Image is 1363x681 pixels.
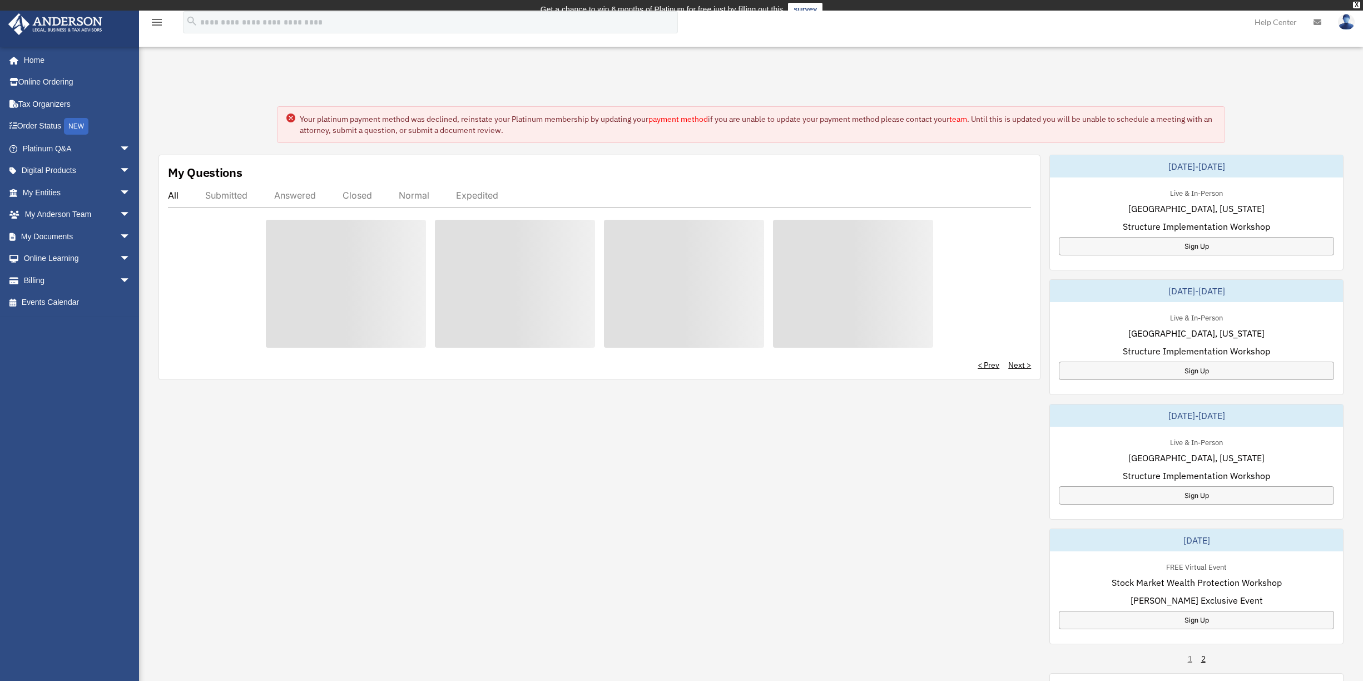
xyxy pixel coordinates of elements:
[8,248,147,270] a: Online Learningarrow_drop_down
[120,204,142,226] span: arrow_drop_down
[168,164,242,181] div: My Questions
[1112,576,1282,589] span: Stock Market Wealth Protection Workshop
[8,160,147,182] a: Digital Productsarrow_drop_down
[1050,280,1343,302] div: [DATE]-[DATE]
[399,190,429,201] div: Normal
[8,93,147,115] a: Tax Organizers
[8,49,142,71] a: Home
[1123,469,1270,482] span: Structure Implementation Workshop
[1059,362,1334,380] a: Sign Up
[648,114,708,124] a: payment method
[274,190,316,201] div: Answered
[120,225,142,248] span: arrow_drop_down
[1008,359,1031,371] a: Next >
[8,137,147,160] a: Platinum Q&Aarrow_drop_down
[1050,404,1343,427] div: [DATE]-[DATE]
[1050,529,1343,551] div: [DATE]
[64,118,88,135] div: NEW
[8,225,147,248] a: My Documentsarrow_drop_down
[150,19,163,29] a: menu
[8,269,147,292] a: Billingarrow_drop_down
[5,13,106,35] img: Anderson Advisors Platinum Portal
[120,248,142,270] span: arrow_drop_down
[1059,237,1334,255] a: Sign Up
[343,190,372,201] div: Closed
[1338,14,1355,30] img: User Pic
[1353,2,1360,8] div: close
[1128,202,1265,215] span: [GEOGRAPHIC_DATA], [US_STATE]
[1050,155,1343,177] div: [DATE]-[DATE]
[8,71,147,93] a: Online Ordering
[949,114,967,124] a: team
[541,3,784,16] div: Get a chance to win 6 months of Platinum for free just by filling out this
[1161,311,1232,323] div: Live & In-Person
[205,190,247,201] div: Submitted
[120,160,142,182] span: arrow_drop_down
[186,15,198,27] i: search
[1201,653,1206,664] a: 2
[8,292,147,314] a: Events Calendar
[1128,327,1265,340] span: [GEOGRAPHIC_DATA], [US_STATE]
[1128,451,1265,465] span: [GEOGRAPHIC_DATA], [US_STATE]
[1161,436,1232,447] div: Live & In-Person
[1157,560,1236,572] div: FREE Virtual Event
[1161,186,1232,198] div: Live & In-Person
[150,16,163,29] i: menu
[168,190,179,201] div: All
[1131,594,1263,607] span: [PERSON_NAME] Exclusive Event
[8,181,147,204] a: My Entitiesarrow_drop_down
[978,359,999,371] a: < Prev
[8,204,147,226] a: My Anderson Teamarrow_drop_down
[300,113,1215,136] div: Your platinum payment method was declined, reinstate your Platinum membership by updating your if...
[8,115,147,138] a: Order StatusNEW
[1123,344,1270,358] span: Structure Implementation Workshop
[120,181,142,204] span: arrow_drop_down
[1123,220,1270,233] span: Structure Implementation Workshop
[1059,611,1334,629] a: Sign Up
[1059,486,1334,505] a: Sign Up
[788,3,822,16] a: survey
[120,137,142,160] span: arrow_drop_down
[120,269,142,292] span: arrow_drop_down
[456,190,498,201] div: Expedited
